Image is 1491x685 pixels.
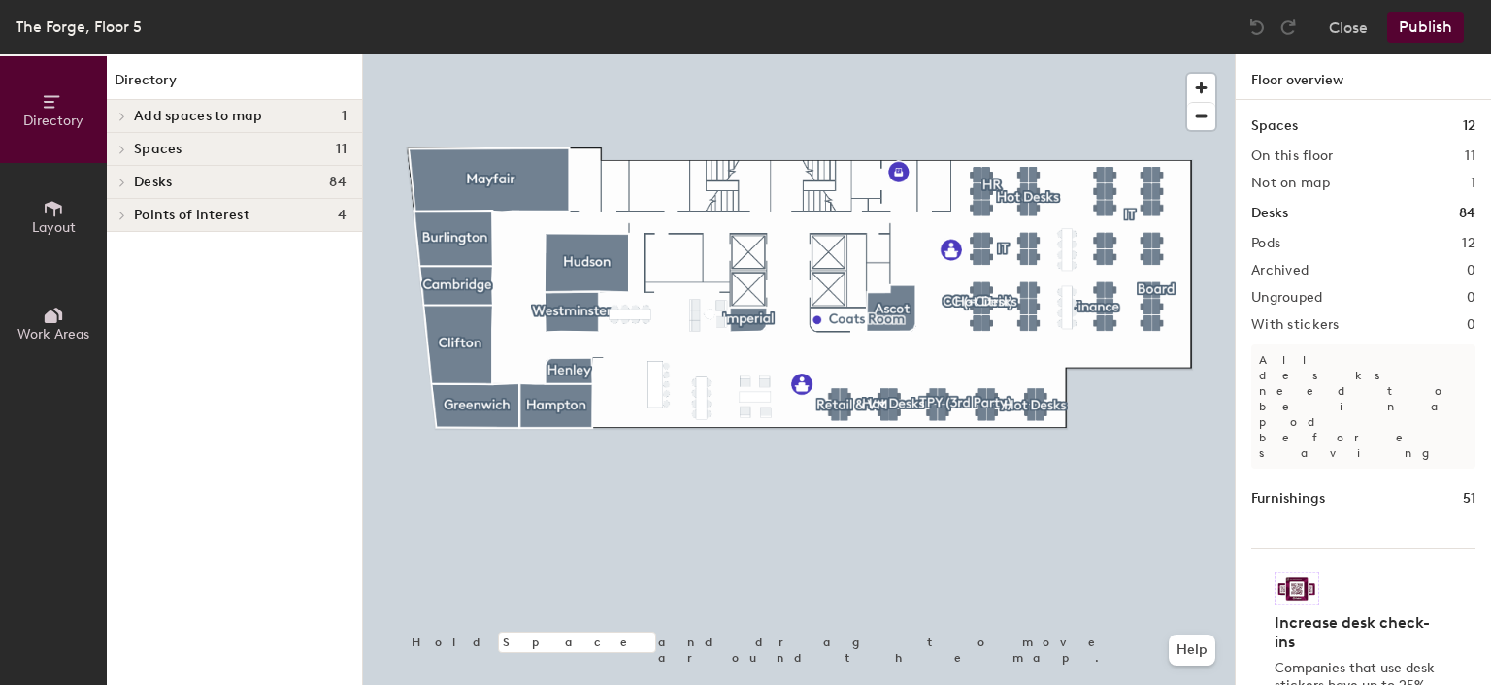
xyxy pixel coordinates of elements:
span: 11 [336,142,347,157]
h1: Spaces [1251,115,1298,137]
h4: Increase desk check-ins [1275,613,1441,652]
button: Help [1169,635,1215,666]
h1: 51 [1463,488,1475,509]
h1: Furnishings [1251,488,1325,509]
h2: 1 [1471,176,1475,191]
span: 84 [329,175,347,190]
div: The Forge, Floor 5 [16,15,142,39]
span: Desks [134,175,172,190]
img: Redo [1278,17,1298,37]
h1: 12 [1463,115,1475,137]
h2: 0 [1467,263,1475,278]
span: Points of interest [134,208,249,223]
button: Close [1329,12,1368,43]
h2: Archived [1251,263,1309,278]
h2: Not on map [1251,176,1330,191]
h2: 0 [1467,290,1475,306]
span: Add spaces to map [134,109,263,124]
h2: On this floor [1251,148,1334,164]
h1: Floor overview [1236,54,1491,100]
h1: 84 [1459,203,1475,224]
img: Undo [1247,17,1267,37]
h2: Pods [1251,236,1280,251]
span: Directory [23,113,83,129]
span: 1 [342,109,347,124]
h2: 12 [1462,236,1475,251]
h1: Desks [1251,203,1288,224]
h2: Ungrouped [1251,290,1323,306]
h1: Directory [107,70,362,100]
p: All desks need to be in a pod before saving [1251,344,1475,469]
img: Sticker logo [1275,572,1319,605]
span: Spaces [134,142,182,157]
button: Publish [1387,12,1464,43]
span: Work Areas [17,326,89,342]
h2: With stickers [1251,317,1340,333]
span: Layout [32,219,76,236]
h2: 0 [1467,317,1475,333]
span: 4 [338,208,347,223]
h2: 11 [1465,148,1475,164]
